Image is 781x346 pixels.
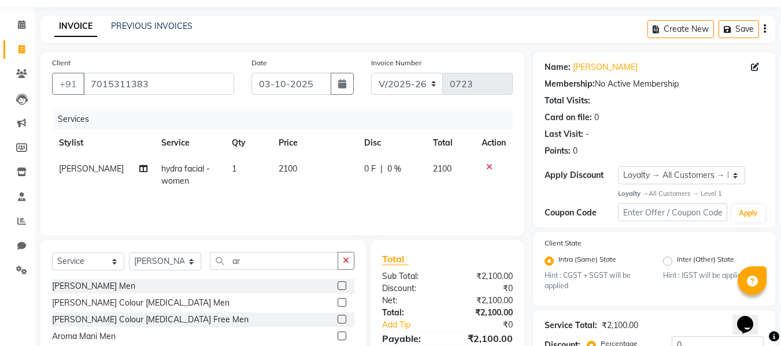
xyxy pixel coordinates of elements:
button: +91 [52,73,84,95]
div: Membership: [545,78,595,90]
div: Coupon Code [545,207,617,219]
input: Search or Scan [210,252,338,270]
span: 1 [232,163,236,174]
div: Last Visit: [545,128,583,140]
div: Name: [545,61,571,73]
strong: Loyalty → [618,189,649,198]
div: No Active Membership [545,78,764,90]
div: Total Visits: [545,95,590,107]
th: Disc [357,130,426,156]
small: Hint : CGST + SGST will be applied [545,270,645,292]
label: Inter (Other) State [677,254,734,268]
div: [PERSON_NAME] Men [52,280,135,292]
span: 2100 [279,163,297,174]
div: Discount: [373,282,447,295]
a: PREVIOUS INVOICES [111,21,193,31]
span: Total [382,253,409,265]
input: Search by Name/Mobile/Email/Code [83,73,234,95]
div: Aroma Mani Men [52,330,116,343]
small: Hint : IGST will be applied [663,270,764,281]
a: Add Tip [373,319,460,331]
div: Services [53,109,521,130]
div: Service Total: [545,319,597,332]
div: Card on file: [545,111,592,124]
span: [PERSON_NAME] [59,163,124,174]
a: INVOICE [54,16,97,37]
button: Apply [732,204,765,222]
div: ₹2,100.00 [447,270,521,282]
iframe: chat widget [732,300,769,334]
a: [PERSON_NAME] [573,61,638,73]
div: [PERSON_NAME] Colour [MEDICAL_DATA] Men [52,297,230,309]
div: Net: [373,295,447,307]
th: Total [426,130,475,156]
div: 0 [594,111,599,124]
button: Save [719,20,759,38]
span: hydra facial - women [161,163,210,186]
div: Points: [545,145,571,157]
span: 0 % [387,163,401,175]
label: Date [251,58,267,68]
div: 0 [573,145,578,157]
th: Qty [225,130,272,156]
div: Total: [373,307,447,319]
div: - [586,128,589,140]
div: ₹2,100.00 [447,332,521,345]
th: Action [475,130,513,156]
div: ₹2,100.00 [447,307,521,319]
th: Service [154,130,225,156]
div: ₹0 [460,319,522,331]
label: Client [52,58,71,68]
label: Invoice Number [371,58,421,68]
span: 0 F [364,163,376,175]
div: ₹0 [447,282,521,295]
label: Client State [545,238,582,248]
div: All Customers → Level 1 [618,189,764,199]
span: 2100 [433,163,451,174]
div: ₹2,100.00 [447,295,521,307]
button: Create New [647,20,714,38]
div: Apply Discount [545,169,617,181]
th: Price [272,130,357,156]
div: Payable: [373,332,447,345]
div: ₹2,100.00 [602,319,638,332]
div: [PERSON_NAME] Colour [MEDICAL_DATA] Free Men [52,314,249,326]
div: Sub Total: [373,270,447,282]
input: Enter Offer / Coupon Code [618,203,727,221]
label: Intra (Same) State [558,254,616,268]
span: | [380,163,383,175]
th: Stylist [52,130,154,156]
